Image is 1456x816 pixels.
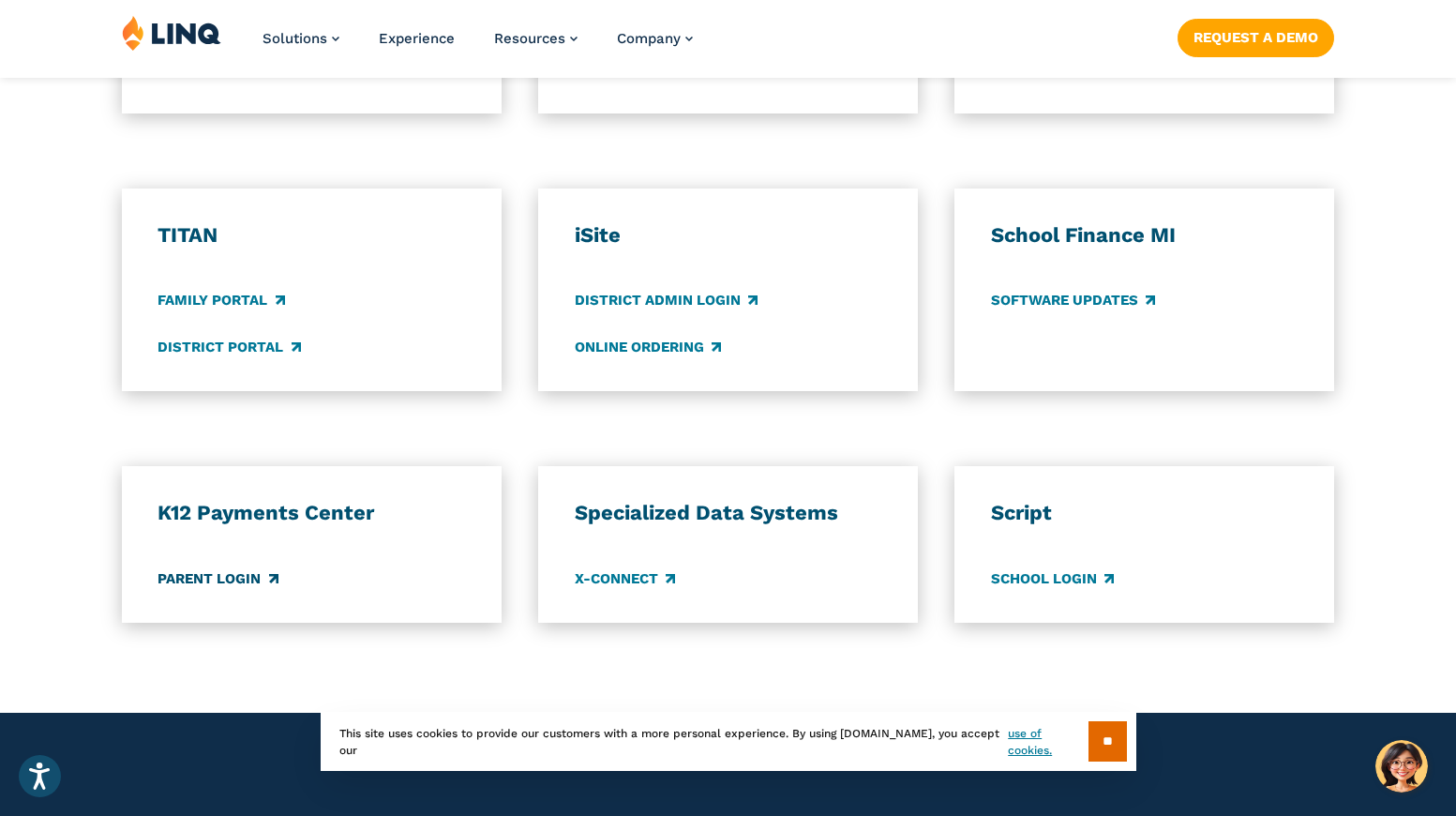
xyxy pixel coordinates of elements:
[575,500,882,526] h3: Specialized Data Systems
[158,337,300,357] a: District Portal
[617,30,693,47] a: Company
[991,291,1155,311] a: Software Updates
[575,568,675,589] a: X-Connect
[991,222,1298,249] h3: School Finance MI
[575,291,758,311] a: District Admin Login
[321,712,1136,771] div: This site uses cookies to provide our customers with a more personal experience. By using [DOMAIN...
[1178,19,1334,56] a: Request a Demo
[158,568,278,589] a: Parent Login
[1375,740,1428,793] button: Hello, have a question? Let’s chat.
[1008,725,1088,759] a: use of cookies.
[617,30,681,47] span: Company
[158,222,465,249] h3: TITAN
[158,500,465,526] h3: K12 Payments Center
[494,30,565,47] span: Resources
[991,568,1114,589] a: School Login
[158,291,284,311] a: Family Portal
[122,15,221,51] img: LINQ | K‑12 Software
[1178,15,1334,56] nav: Button Navigation
[263,30,339,47] a: Solutions
[263,30,327,47] span: Solutions
[379,30,455,47] a: Experience
[575,337,721,357] a: Online Ordering
[494,30,578,47] a: Resources
[575,222,882,249] h3: iSite
[991,500,1298,526] h3: Script
[263,15,693,77] nav: Primary Navigation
